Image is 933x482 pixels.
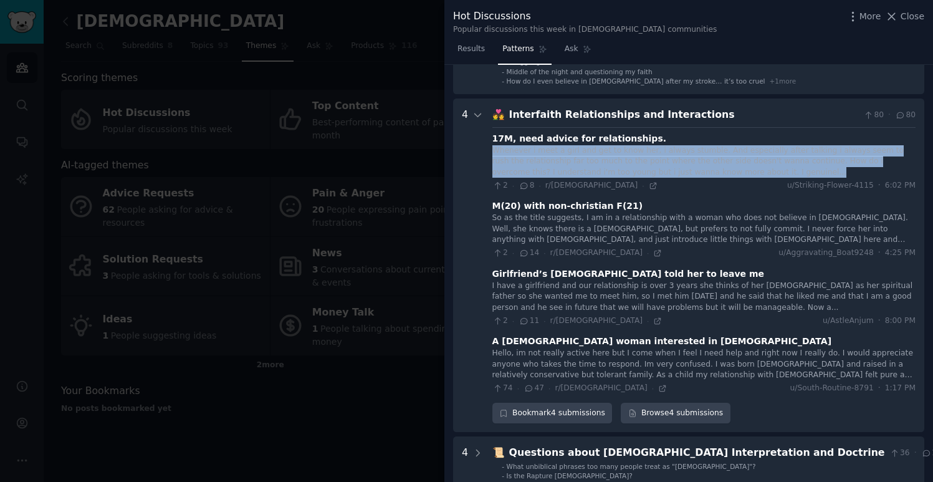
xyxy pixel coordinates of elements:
[647,249,649,258] span: ·
[502,462,504,471] div: -
[555,383,647,392] span: r/[DEMOGRAPHIC_DATA]
[492,213,916,246] div: So as the title suggests, I am in a relationship with a woman who does not believe in [DEMOGRAPHI...
[492,180,508,191] span: 2
[519,180,534,191] span: 8
[492,316,508,327] span: 2
[895,110,916,121] span: 80
[885,180,916,191] span: 6:02 PM
[550,316,643,325] span: r/[DEMOGRAPHIC_DATA]
[519,248,539,259] span: 14
[502,77,504,85] div: -
[889,448,910,459] span: 36
[543,317,545,325] span: ·
[545,181,638,190] span: r/[DEMOGRAPHIC_DATA]
[453,9,717,24] div: Hot Discussions
[507,68,653,75] span: Middle of the night and questioning my faith
[859,10,881,23] span: More
[492,200,643,213] div: M(20) with non-christian F(21)
[519,316,539,327] span: 11
[885,10,924,23] button: Close
[878,248,881,259] span: ·
[642,181,644,190] span: ·
[885,248,916,259] span: 4:25 PM
[492,268,764,281] div: Girlfriend’s [DEMOGRAPHIC_DATA] told her to leave me
[502,44,533,55] span: Patterns
[647,317,649,325] span: ·
[543,249,545,258] span: ·
[823,316,874,327] span: u/AstleAnjum
[878,383,881,394] span: ·
[453,24,717,36] div: Popular discussions this week in [DEMOGRAPHIC_DATA] communities
[548,384,550,393] span: ·
[538,181,540,190] span: ·
[492,335,832,348] div: A [DEMOGRAPHIC_DATA] woman interested in [DEMOGRAPHIC_DATA]
[770,77,797,85] span: + 1 more
[507,472,633,480] span: Is the Rapture [DEMOGRAPHIC_DATA]?
[524,383,544,394] span: 47
[502,471,504,480] div: -
[509,107,859,123] div: Interfaith Relationships and Interactions
[878,180,881,191] span: ·
[492,348,916,381] div: Hello, im not really active here but I come when I feel I need help and right now I really do. I ...
[492,145,916,178] div: Whenever i meet a girl and get to know her, i always stumble. And especially after talking i alwa...
[512,317,514,325] span: ·
[517,384,519,393] span: ·
[778,248,873,259] span: u/Aggravating_Boat9248
[888,110,891,121] span: ·
[512,249,514,258] span: ·
[492,446,505,458] span: 📜
[507,58,574,65] span: Struggling with Faith
[507,463,756,470] span: What unbiblical phrases too many people treat as "[DEMOGRAPHIC_DATA]"?
[509,445,885,461] div: Questions about [DEMOGRAPHIC_DATA] Interpretation and Doctrine
[901,10,924,23] span: Close
[787,180,874,191] span: u/Striking-Flower-4115
[507,77,765,85] span: How do I even believe in [DEMOGRAPHIC_DATA] after my stroke… it’s too cruel
[550,248,643,257] span: r/[DEMOGRAPHIC_DATA]
[565,44,578,55] span: Ask
[462,107,468,423] div: 4
[492,108,505,120] span: 💑
[914,448,917,459] span: ·
[652,384,654,393] span: ·
[492,403,613,424] div: Bookmark 4 submissions
[885,383,916,394] span: 1:17 PM
[885,316,916,327] span: 8:00 PM
[457,44,485,55] span: Results
[502,67,504,76] div: -
[863,110,884,121] span: 80
[512,181,514,190] span: ·
[492,248,508,259] span: 2
[878,316,881,327] span: ·
[560,39,596,65] a: Ask
[790,383,873,394] span: u/South-Routine-8791
[498,39,551,65] a: Patterns
[492,403,613,424] button: Bookmark4 submissions
[846,10,881,23] button: More
[492,132,667,145] div: 17M, need advice for relationships.
[492,383,513,394] span: 74
[453,39,489,65] a: Results
[492,281,916,314] div: I have a girlfriend and our relationship is over 3 years she thinks of her [DEMOGRAPHIC_DATA] as ...
[621,403,730,424] a: Browse4 submissions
